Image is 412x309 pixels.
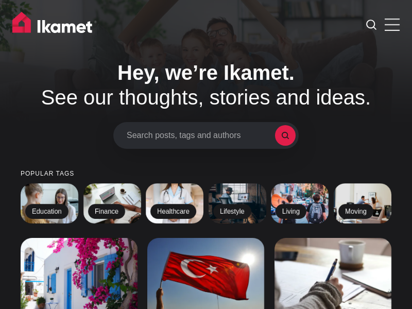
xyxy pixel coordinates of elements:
span: Hey, we’re Ikamet. [117,61,295,84]
a: Lifestyle [209,183,266,224]
h1: See our thoughts, stories and ideas. [21,60,391,110]
h2: Finance [88,204,125,219]
a: Finance [83,183,141,224]
h2: Education [25,204,68,219]
img: Ikamet home [12,12,97,38]
a: Healthcare [146,183,203,224]
small: Popular tags [21,170,391,177]
span: Search posts, tags and authors [127,130,275,140]
a: Living [271,183,329,224]
h2: Moving [338,204,373,219]
a: Moving [334,183,391,224]
h2: Living [276,204,306,219]
h2: Healthcare [150,204,196,219]
a: Education [21,183,78,224]
h2: Lifestyle [213,204,251,219]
